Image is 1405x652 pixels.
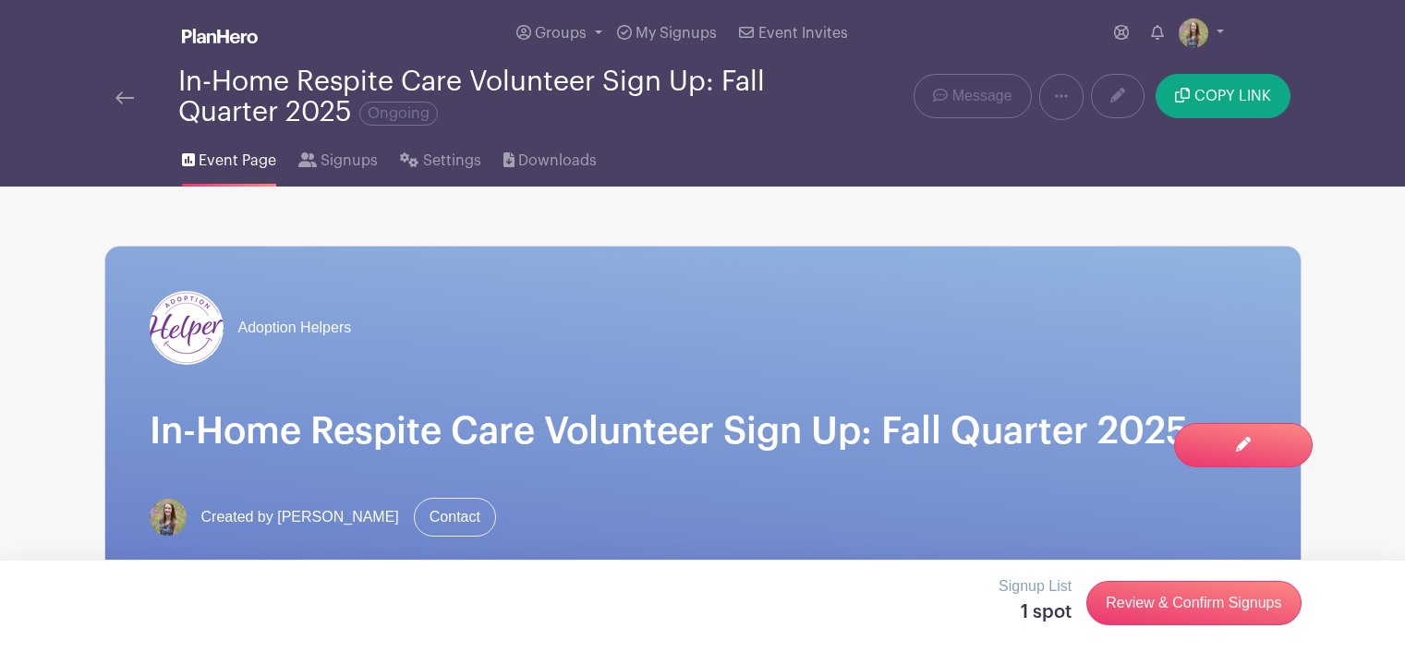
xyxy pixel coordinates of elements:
[636,26,717,41] span: My Signups
[150,409,1256,453] h1: In-Home Respite Care Volunteer Sign Up: Fall Quarter 2025
[518,150,597,172] span: Downloads
[400,127,480,187] a: Settings
[150,291,224,365] img: AH%20Logo%20Smile-Flat-RBG%20(1).jpg
[1179,18,1208,48] img: IMG_0582.jpg
[414,498,496,537] a: Contact
[182,127,276,187] a: Event Page
[115,91,134,104] img: back-arrow-29a5d9b10d5bd6ae65dc969a981735edf675c4d7a1fe02e03b50dbd4ba3cdb55.svg
[1194,89,1271,103] span: COPY LINK
[1156,74,1290,118] button: COPY LINK
[914,74,1031,118] a: Message
[359,102,438,126] span: Ongoing
[178,66,777,127] div: In-Home Respite Care Volunteer Sign Up: Fall Quarter 2025
[1086,581,1301,625] a: Review & Confirm Signups
[201,506,399,528] span: Created by [PERSON_NAME]
[321,150,378,172] span: Signups
[758,26,848,41] span: Event Invites
[150,499,187,536] img: IMG_0582.jpg
[999,601,1072,623] h5: 1 spot
[199,150,276,172] span: Event Page
[503,127,597,187] a: Downloads
[182,29,258,43] img: logo_white-6c42ec7e38ccf1d336a20a19083b03d10ae64f83f12c07503d8b9e83406b4c7d.svg
[298,127,378,187] a: Signups
[238,317,352,339] span: Adoption Helpers
[952,85,1012,107] span: Message
[423,150,481,172] span: Settings
[999,575,1072,598] p: Signup List
[535,26,587,41] span: Groups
